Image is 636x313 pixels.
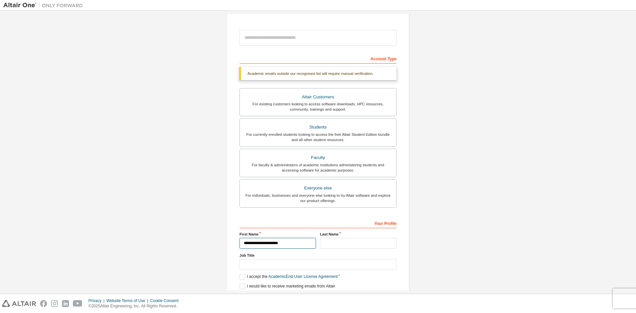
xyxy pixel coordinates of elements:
div: Students [244,123,392,132]
div: For individuals, businesses and everyone else looking to try Altair software and explore our prod... [244,193,392,203]
img: altair_logo.svg [2,300,36,307]
div: For currently enrolled students looking to access the free Altair Student Edition bundle and all ... [244,132,392,142]
label: I would like to receive marketing emails from Altair [239,284,335,289]
div: Privacy [88,298,106,303]
label: Last Name [320,232,397,237]
img: Altair One [3,2,86,9]
div: For existing customers looking to access software downloads, HPC resources, community, trainings ... [244,101,392,112]
div: Cookie Consent [150,298,182,303]
div: Academic emails outside our recognised list will require manual verification. [239,67,397,80]
div: For faculty & administrators of academic institutions administering students and accessing softwa... [244,162,392,173]
label: Job Title [239,253,397,258]
div: Altair Customers [244,92,392,102]
a: Academic End-User License Agreement [268,274,338,279]
div: Faculty [244,153,392,162]
img: youtube.svg [73,300,82,307]
img: facebook.svg [40,300,47,307]
img: linkedin.svg [62,300,69,307]
label: I accept the [239,274,338,280]
div: Website Terms of Use [106,298,150,303]
label: First Name [239,232,316,237]
p: © 2025 Altair Engineering, Inc. All Rights Reserved. [88,303,183,309]
div: Everyone else [244,183,392,193]
div: Your Profile [239,218,397,228]
img: instagram.svg [51,300,58,307]
div: Account Type [239,53,397,64]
